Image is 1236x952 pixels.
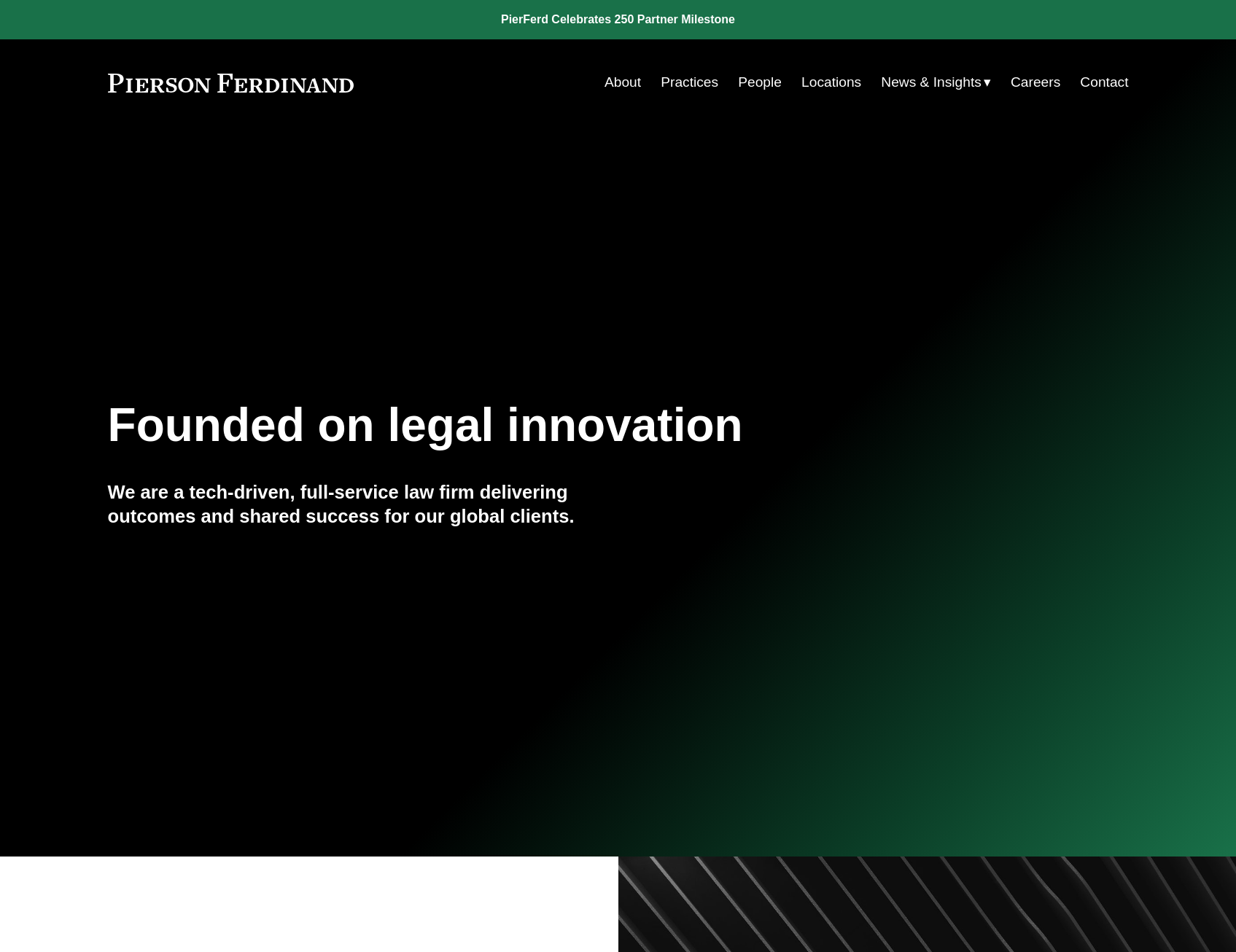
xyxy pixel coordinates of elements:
a: Locations [801,69,861,96]
span: News & Insights [881,70,982,95]
a: Practices [661,69,718,96]
a: People [738,69,782,96]
a: Contact [1080,69,1128,96]
h1: Founded on legal innovation [108,399,959,452]
a: About [605,69,641,96]
a: folder dropdown [881,69,991,96]
h4: We are a tech-driven, full-service law firm delivering outcomes and shared success for our global... [108,480,618,528]
a: Careers [1011,69,1060,96]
